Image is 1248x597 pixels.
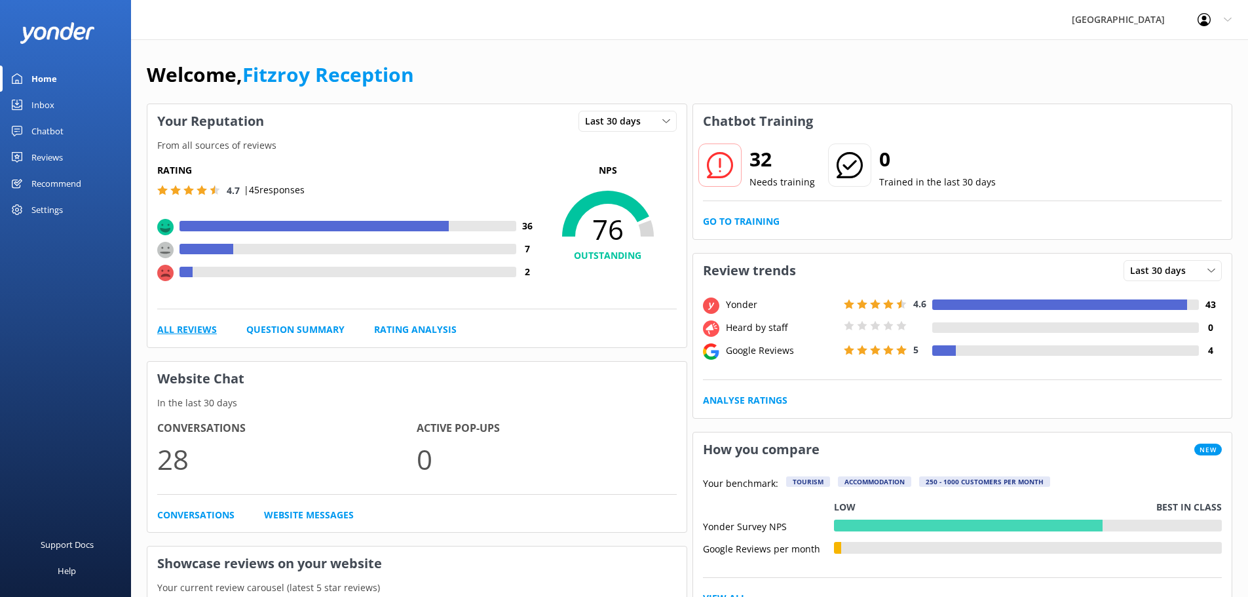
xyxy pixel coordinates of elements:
div: Home [31,66,57,92]
div: Yonder [723,298,841,312]
span: 5 [913,343,918,356]
p: Your benchmark: [703,476,778,492]
div: Support Docs [41,531,94,558]
h3: Website Chat [147,362,687,396]
p: Needs training [749,175,815,189]
div: Google Reviews per month [703,542,834,554]
div: Inbox [31,92,54,118]
div: Settings [31,197,63,223]
h5: Rating [157,163,539,178]
p: Best in class [1156,500,1222,514]
p: Low [834,500,856,514]
a: Website Messages [264,508,354,522]
div: Accommodation [838,476,911,487]
div: Reviews [31,144,63,170]
h4: 43 [1199,298,1222,312]
h4: 2 [516,265,539,279]
h3: Your Reputation [147,104,274,138]
a: Go to Training [703,214,780,229]
span: New [1194,444,1222,455]
div: Yonder Survey NPS [703,520,834,531]
span: 4.7 [227,184,240,197]
p: From all sources of reviews [147,138,687,153]
a: Fitzroy Reception [242,61,414,88]
h1: Welcome, [147,59,414,90]
a: Analyse Ratings [703,393,787,408]
h2: 32 [749,144,815,175]
img: yonder-white-logo.png [20,22,95,44]
h2: 0 [879,144,996,175]
span: Last 30 days [585,114,649,128]
h4: 4 [1199,343,1222,358]
div: Google Reviews [723,343,841,358]
h4: Conversations [157,420,417,437]
a: Conversations [157,508,235,522]
p: Trained in the last 30 days [879,175,996,189]
h4: 36 [516,219,539,233]
a: Question Summary [246,322,345,337]
div: Help [58,558,76,584]
div: Chatbot [31,118,64,144]
h3: Showcase reviews on your website [147,547,687,581]
span: 4.6 [913,298,926,310]
p: NPS [539,163,677,178]
span: 76 [539,213,677,246]
p: In the last 30 days [147,396,687,410]
h4: 7 [516,242,539,256]
p: Your current review carousel (latest 5 star reviews) [147,581,687,595]
p: 28 [157,437,417,481]
div: 250 - 1000 customers per month [919,476,1050,487]
a: All Reviews [157,322,217,337]
h4: OUTSTANDING [539,248,677,263]
h3: Review trends [693,254,806,288]
div: Tourism [786,476,830,487]
h4: 0 [1199,320,1222,335]
span: Last 30 days [1130,263,1194,278]
p: 0 [417,437,676,481]
h3: Chatbot Training [693,104,823,138]
div: Heard by staff [723,320,841,335]
div: Recommend [31,170,81,197]
p: | 45 responses [244,183,305,197]
a: Rating Analysis [374,322,457,337]
h3: How you compare [693,433,829,467]
h4: Active Pop-ups [417,420,676,437]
